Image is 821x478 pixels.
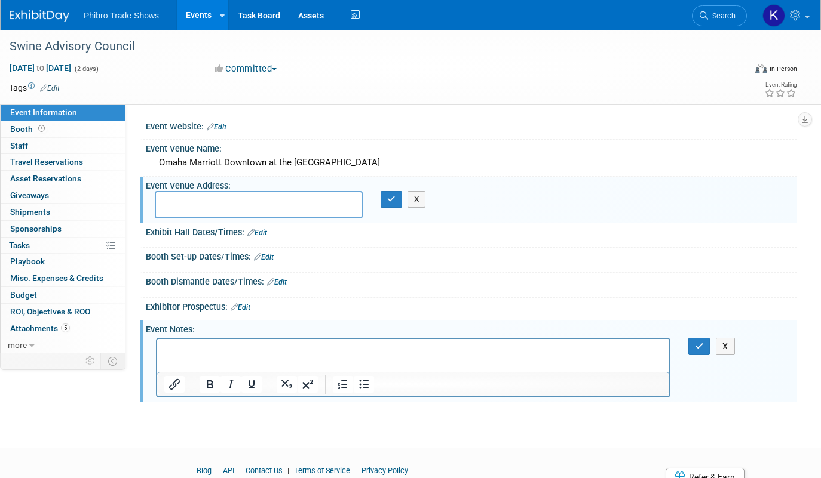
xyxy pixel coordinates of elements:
div: In-Person [769,64,797,73]
a: more [1,337,125,353]
img: ExhibitDay [10,10,69,22]
img: Format-Inperson.png [755,64,767,73]
span: Budget [10,290,37,300]
span: | [284,466,292,475]
a: Edit [231,303,250,312]
a: ROI, Objectives & ROO [1,304,125,320]
iframe: Rich Text Area [157,339,669,372]
span: Booth not reserved yet [36,124,47,133]
button: Underline [241,376,262,393]
span: Attachments [10,323,70,333]
div: Event Venue Name: [146,140,797,155]
td: Tags [9,82,60,94]
span: (2 days) [73,65,99,73]
a: Booth [1,121,125,137]
div: Booth Dismantle Dates/Times: [146,273,797,288]
a: Playbook [1,254,125,270]
div: Event Rating [764,82,797,88]
a: Attachments5 [1,320,125,337]
span: Asset Reservations [10,174,81,183]
button: Insert/edit link [164,376,185,393]
div: Exhibit Hall Dates/Times: [146,223,797,239]
a: Tasks [1,238,125,254]
div: Event Notes: [146,320,797,335]
a: Edit [247,229,267,237]
img: Karol Ehmen [762,4,785,27]
span: Sponsorships [10,224,62,233]
span: ROI, Objectives & ROO [10,307,90,316]
span: Tasks [9,240,30,250]
a: Misc. Expenses & Credits [1,270,125,286]
span: 5 [61,323,70,332]
span: Booth [10,124,47,134]
button: Superscript [298,376,318,393]
span: Staff [10,141,28,150]
td: Personalize Event Tab Strip [80,353,101,369]
button: Subscript [277,376,297,393]
span: | [236,466,244,475]
button: Bold [200,376,220,393]
a: API [223,466,234,475]
a: Edit [267,278,287,286]
a: Edit [254,253,274,261]
a: Event Information [1,104,125,121]
span: more [8,340,27,350]
a: Edit [207,123,226,131]
a: Search [692,5,747,26]
span: | [213,466,221,475]
a: Asset Reservations [1,171,125,187]
span: Phibro Trade Shows [84,11,159,20]
a: Terms of Service [294,466,350,475]
button: X [408,191,426,208]
span: Search [708,11,736,20]
button: Bullet list [354,376,374,393]
a: Staff [1,138,125,154]
a: Sponsorships [1,221,125,237]
span: Playbook [10,257,45,266]
div: Booth Set-up Dates/Times: [146,248,797,263]
div: Exhibitor Prospectus: [146,298,797,313]
span: Shipments [10,207,50,217]
div: Swine Advisory Council [5,36,730,57]
a: Giveaways [1,187,125,203]
a: Budget [1,287,125,303]
button: Committed [210,63,281,75]
button: Italic [220,376,241,393]
a: Edit [40,84,60,92]
a: Travel Reservations [1,154,125,170]
div: Event Venue Address: [146,177,797,192]
td: Toggle Event Tabs [101,353,125,369]
div: Omaha Marriott Downtown at the [GEOGRAPHIC_DATA] [155,153,788,172]
span: | [352,466,360,475]
div: Event Format [681,62,797,80]
a: Shipments [1,204,125,220]
button: Numbered list [333,376,353,393]
button: X [716,338,735,355]
span: Travel Reservations [10,157,83,166]
span: [DATE] [DATE] [9,63,72,73]
a: Contact Us [246,466,283,475]
div: Event Website: [146,118,797,133]
a: Blog [197,466,212,475]
a: Privacy Policy [362,466,408,475]
span: Giveaways [10,190,49,200]
span: Event Information [10,107,77,117]
span: to [35,63,46,73]
span: Misc. Expenses & Credits [10,273,103,283]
